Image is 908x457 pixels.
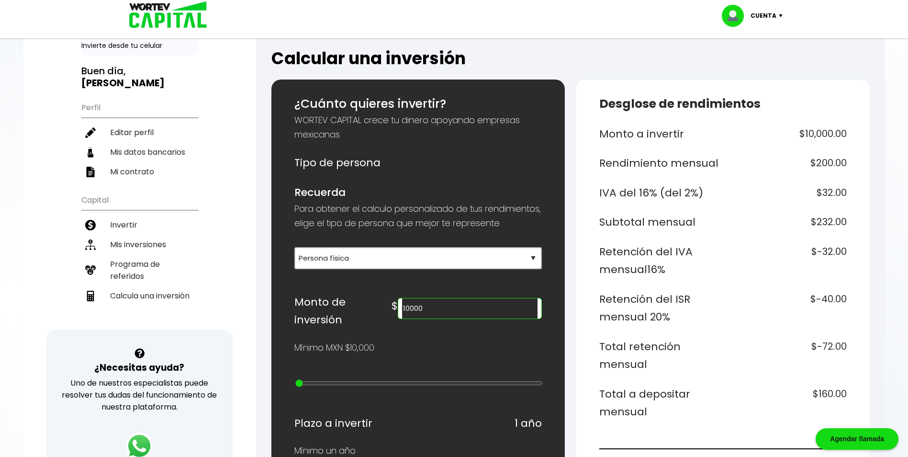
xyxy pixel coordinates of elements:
a: Mi contrato [81,162,198,182]
h6: Plazo a invertir [294,414,372,433]
h6: Monto de inversión [294,293,392,329]
ul: Capital [81,189,198,330]
h6: $160.00 [727,385,847,421]
img: editar-icon.952d3147.svg [85,127,96,138]
h6: Tipo de persona [294,154,542,172]
a: Calcula una inversión [81,286,198,306]
h6: Recuerda [294,183,542,202]
p: Para obtener el calculo personalizado de tus rendimientos, elige el tipo de persona que mejor te ... [294,202,542,230]
img: recomiendanos-icon.9b8e9327.svg [85,265,96,275]
h6: $ [392,297,398,315]
h6: Rendimiento mensual [599,154,719,172]
p: Uno de nuestros especialistas puede resolver tus dudas del funcionamiento de nuestra plataforma. [59,377,220,413]
h6: Total retención mensual [599,338,719,374]
h3: ¿Necesitas ayuda? [94,361,184,375]
h6: $-72.00 [727,338,847,374]
h6: $232.00 [727,213,847,231]
h5: Desglose de rendimientos [599,95,847,113]
h6: Retención del IVA mensual 16% [599,243,719,279]
h6: $32.00 [727,184,847,202]
p: WORTEV CAPITAL crece tu dinero apoyando empresas mexicanas [294,113,542,142]
a: Mis inversiones [81,235,198,254]
img: invertir-icon.b3b967d7.svg [85,220,96,230]
img: icon-down [776,14,789,17]
img: profile-image [722,5,751,27]
a: Programa de referidos [81,254,198,286]
h6: $-32.00 [727,243,847,279]
h6: $-40.00 [727,290,847,326]
p: Cuenta [751,9,776,23]
h2: Calcular una inversión [271,49,870,68]
p: Invierte desde tu celular [81,41,198,51]
h6: $10,000.00 [727,125,847,143]
img: calculadora-icon.17d418c4.svg [85,291,96,301]
a: Invertir [81,215,198,235]
img: datos-icon.10cf9172.svg [85,147,96,158]
h6: Retención del ISR mensual 20% [599,290,719,326]
h6: $200.00 [727,154,847,172]
h5: ¿Cuánto quieres invertir? [294,95,542,113]
img: inversiones-icon.6695dc30.svg [85,240,96,250]
h6: Monto a invertir [599,125,719,143]
h6: Total a depositar mensual [599,385,719,421]
h3: Buen día, [81,65,198,89]
b: [PERSON_NAME] [81,76,165,90]
img: contrato-icon.f2db500c.svg [85,167,96,177]
a: Mis datos bancarios [81,142,198,162]
ul: Perfil [81,97,198,182]
div: Agendar llamada [816,428,898,450]
p: Mínimo MXN $10,000 [294,341,374,355]
h6: IVA del 16% (del 2%) [599,184,719,202]
h6: 1 año [515,414,542,433]
h6: Subtotal mensual [599,213,719,231]
a: Editar perfil [81,123,198,142]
